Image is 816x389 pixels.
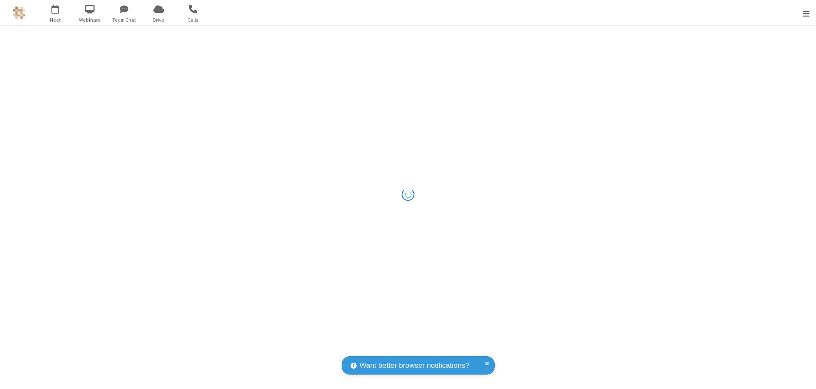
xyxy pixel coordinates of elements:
[143,16,175,24] span: Drive
[13,6,25,19] img: QA Selenium DO NOT DELETE OR CHANGE
[108,16,140,24] span: Team Chat
[360,360,469,371] span: Want better browser notifications?
[40,16,71,24] span: Meet
[74,16,106,24] span: Webinars
[177,16,209,24] span: Calls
